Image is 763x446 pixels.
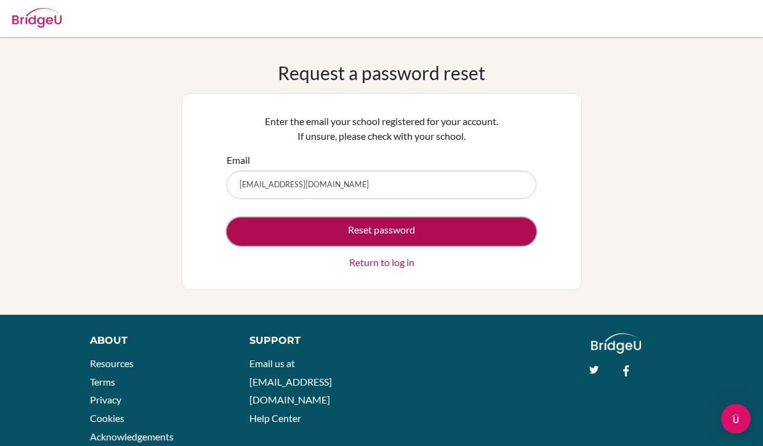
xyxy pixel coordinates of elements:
div: About [90,333,222,348]
a: Email us at [EMAIL_ADDRESS][DOMAIN_NAME] [249,357,332,405]
a: Terms [90,376,115,387]
a: Cookies [90,412,124,424]
a: Acknowledgements [90,431,174,442]
a: Help Center [249,412,301,424]
h1: Request a password reset [278,62,485,84]
p: Enter the email your school registered for your account. If unsure, please check with your school. [227,114,536,144]
label: Email [227,153,250,168]
a: Resources [90,357,134,369]
button: Reset password [227,217,536,246]
img: logo_white@2x-f4f0deed5e89b7ecb1c2cc34c3e3d731f90f0f143d5ea2071677605dd97b5244.png [591,333,641,354]
div: Support [249,333,369,348]
img: Bridge-U [12,8,62,28]
div: Open Intercom Messenger [721,404,751,434]
a: Return to log in [349,255,414,270]
a: Privacy [90,394,121,405]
